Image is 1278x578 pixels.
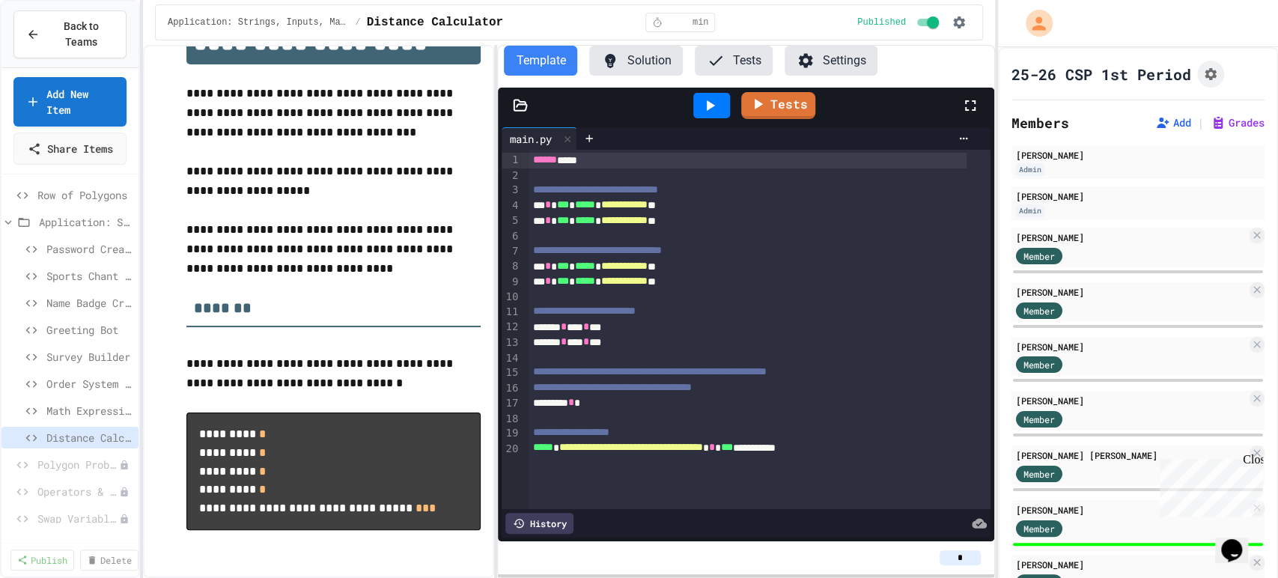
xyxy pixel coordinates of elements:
[502,290,520,305] div: 10
[589,46,683,76] button: Solution
[1215,518,1263,563] iframe: chat widget
[502,168,520,183] div: 2
[1016,285,1247,299] div: [PERSON_NAME]
[693,16,709,28] span: min
[46,430,133,445] span: Distance Calculator
[502,426,520,442] div: 19
[1023,413,1055,426] span: Member
[1016,189,1260,203] div: [PERSON_NAME]
[504,46,577,76] button: Template
[46,376,133,392] span: Order System Fix
[13,10,127,58] button: Back to Teams
[37,457,119,472] span: Polygon Problem
[1016,340,1247,353] div: [PERSON_NAME]
[1023,304,1055,317] span: Member
[1023,467,1055,481] span: Member
[13,133,127,165] a: Share Items
[13,77,127,127] a: Add New Item
[1016,163,1044,176] div: Admin
[502,381,520,397] div: 16
[367,13,503,31] span: Distance Calculator
[119,487,130,497] div: Unpublished
[1011,112,1069,133] h2: Members
[37,484,119,499] span: Operators & Variables
[46,403,133,419] span: Math Expression Debugger
[1211,115,1265,130] button: Grades
[10,550,74,571] a: Publish
[502,396,520,412] div: 17
[1016,148,1260,162] div: [PERSON_NAME]
[80,550,139,571] a: Delete
[1010,6,1056,40] div: My Account
[502,442,520,457] div: 20
[355,16,360,28] span: /
[119,514,130,524] div: Unpublished
[1016,558,1247,571] div: [PERSON_NAME]
[1155,115,1191,130] button: Add
[502,131,559,147] div: main.py
[6,6,103,95] div: Chat with us now!Close
[168,16,349,28] span: Application: Strings, Inputs, Math
[1016,503,1247,517] div: [PERSON_NAME]
[505,513,573,534] div: History
[502,183,520,198] div: 3
[1016,448,1247,462] div: [PERSON_NAME] [PERSON_NAME]
[1154,453,1263,517] iframe: chat widget
[502,412,520,427] div: 18
[502,335,520,351] div: 13
[46,349,133,365] span: Survey Builder
[502,365,520,381] div: 15
[46,268,133,284] span: Sports Chant Builder
[1011,64,1191,85] h1: 25-26 CSP 1st Period
[49,19,114,50] span: Back to Teams
[695,46,773,76] button: Tests
[46,241,133,257] span: Password Creator
[857,16,906,28] span: Published
[502,259,520,275] div: 8
[119,460,130,470] div: Unpublished
[1023,249,1055,263] span: Member
[502,351,520,366] div: 14
[502,244,520,260] div: 7
[1197,61,1224,88] button: Assignment Settings
[1197,114,1205,132] span: |
[1016,231,1247,244] div: [PERSON_NAME]
[785,46,877,76] button: Settings
[1023,358,1055,371] span: Member
[502,305,520,320] div: 11
[46,295,133,311] span: Name Badge Creator
[741,92,815,119] a: Tests
[857,13,942,31] div: Content is published and visible to students
[39,214,133,230] span: Application: Strings, Inputs, Math
[1016,204,1044,217] div: Admin
[502,198,520,214] div: 4
[502,213,520,229] div: 5
[502,320,520,335] div: 12
[502,127,577,150] div: main.py
[1023,522,1055,535] span: Member
[46,322,133,338] span: Greeting Bot
[37,187,133,203] span: Row of Polygons
[502,229,520,244] div: 6
[502,275,520,290] div: 9
[502,153,520,168] div: 1
[1016,394,1247,407] div: [PERSON_NAME]
[37,511,119,526] span: Swap Variables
